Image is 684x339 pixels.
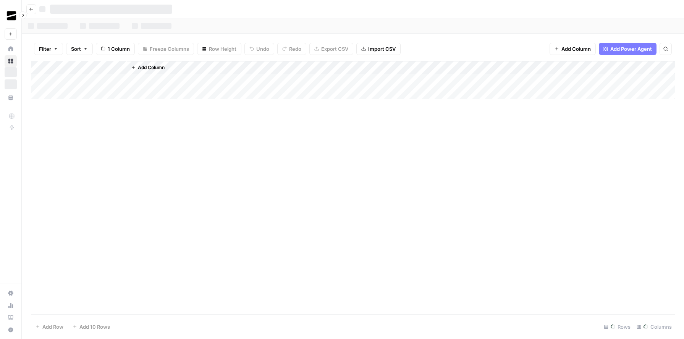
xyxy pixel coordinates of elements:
span: Add Column [561,45,591,53]
span: Add Column [138,64,165,71]
button: Filter [34,43,63,55]
button: Add 10 Rows [68,321,115,333]
button: Import CSV [356,43,401,55]
a: Learning Hub [5,312,17,324]
button: Sort [66,43,93,55]
button: Redo [277,43,306,55]
button: Add Column [128,63,168,73]
div: Columns [634,321,675,333]
span: Redo [289,45,301,53]
div: Rows [601,321,634,333]
button: Export CSV [309,43,353,55]
span: 1 Column [108,45,130,53]
button: Row Height [197,43,241,55]
a: Browse [5,55,17,67]
span: Add Power Agent [610,45,652,53]
span: Sort [71,45,81,53]
span: Add 10 Rows [79,323,110,331]
button: Workspace: OGM [5,6,17,25]
a: Your Data [5,92,17,104]
span: Filter [39,45,51,53]
span: Import CSV [368,45,396,53]
a: Settings [5,287,17,299]
button: Add Power Agent [599,43,657,55]
span: Row Height [209,45,236,53]
img: OGM Logo [5,9,18,23]
button: Add Row [31,321,68,333]
span: Add Row [42,323,63,331]
button: Undo [244,43,274,55]
button: Help + Support [5,324,17,336]
button: Add Column [550,43,596,55]
a: Usage [5,299,17,312]
button: Freeze Columns [138,43,194,55]
span: Freeze Columns [150,45,189,53]
span: Export CSV [321,45,348,53]
a: Home [5,43,17,55]
button: 1 Column [96,43,135,55]
span: Undo [256,45,269,53]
